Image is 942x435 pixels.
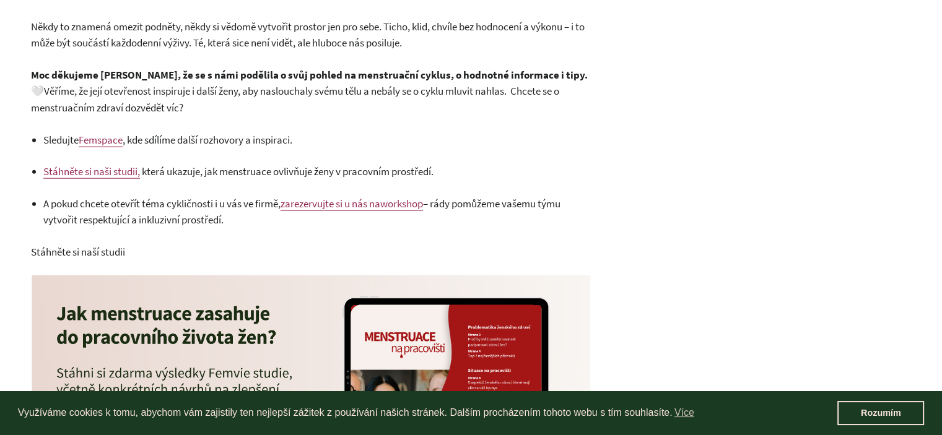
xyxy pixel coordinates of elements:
[142,165,434,178] span: která ukazuje, jak menstruace ovlivňuje ženy v pracovním prostředí.
[673,403,696,422] a: learn more about cookies
[31,84,559,114] span: Věříme, že její otevřenost inspiruje i další ženy, aby naslouchaly svému tělu a nebály se o cyklu...
[43,197,380,211] span: A pokud chcete otevřít téma cykličnosti i u vás ve firmě,
[281,197,380,211] a: zarezervujte si u nás na
[31,20,585,50] span: Někdy to znamená omezit podněty, někdy si vědomě vytvořit prostor jen pro sebe. Ticho, klid, chví...
[837,401,924,426] a: dismiss cookie message
[79,133,123,147] a: Femspace
[380,197,423,211] a: workshop
[43,133,292,147] span: Sledujte , kde sdílíme další rozhovory a inspiraci.
[18,403,837,422] span: Využíváme cookies k tomu, abychom vám zajistily ten nejlepší zážitek z používání našich stránek. ...
[31,84,44,98] span: 🤍
[43,165,140,179] a: Stáhněte si naši studii,
[31,68,588,82] strong: Moc děkujeme [PERSON_NAME], že se s námi podělila o svůj pohled na menstruační cyklus, o hodnotné...
[31,245,125,259] span: Stáhněte si naší studii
